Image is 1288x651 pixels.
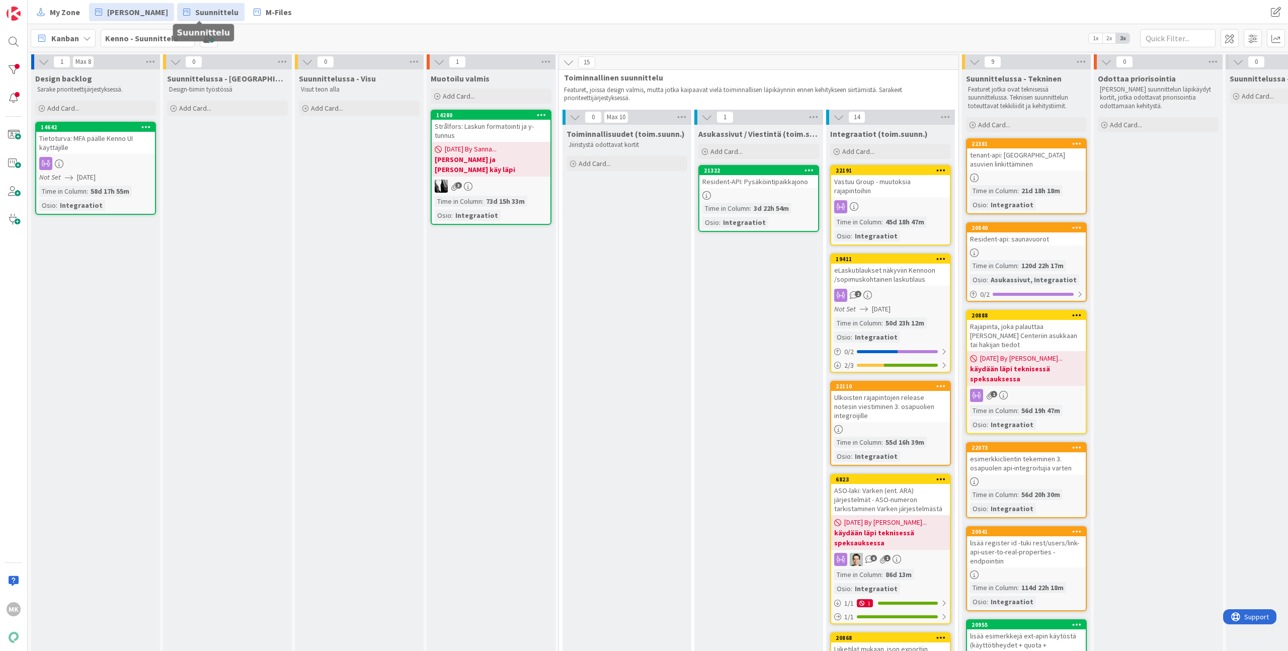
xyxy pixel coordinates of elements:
[852,583,900,594] div: Integraatiot
[435,210,451,221] div: Osio
[435,154,547,175] b: [PERSON_NAME] ja [PERSON_NAME] käy läpi
[177,3,245,21] a: Suunnittelu
[972,140,1086,147] div: 22381
[564,86,948,103] p: Featuret, joissa design valmis, mutta jotka kaipaavat vielä toiminnallisen läpikäynnin ennen kehi...
[564,72,946,83] span: Toiminnallinen suunnittelu
[831,166,950,197] div: 22191Vastuu Group - muutoksia rajapintoihin
[836,383,950,390] div: 22110
[967,232,1086,246] div: Resident-api: saunavuorot
[567,129,685,139] span: Toiminnallisuudet (toim.suunn.)
[1017,185,1019,196] span: :
[970,503,987,514] div: Osio
[36,123,155,132] div: 14642
[698,165,819,232] a: 21322Resident-API: PysäköintipaikkajonoTime in Column:3d 22h 54mOsio:Integraatiot
[852,230,900,241] div: Integraatiot
[484,196,527,207] div: 73d 15h 33m
[967,139,1086,171] div: 22381tenant-api: [GEOGRAPHIC_DATA] asuvien linkittäminen
[88,186,132,197] div: 58d 17h 55m
[1140,29,1216,47] input: Quick Filter...
[35,73,92,84] span: Design backlog
[167,73,288,84] span: Suunnittelussa - Rautalangat
[449,56,466,68] span: 1
[872,304,891,314] span: [DATE]
[169,86,286,94] p: Design-tiimin työstössä
[77,172,96,183] span: [DATE]
[967,148,1086,171] div: tenant-api: [GEOGRAPHIC_DATA] asuvien linkittäminen
[1019,582,1066,593] div: 114d 22h 18m
[831,382,950,422] div: 22110Ulkoisten rajapintojen release notesin viestiminen 3. osapuolien integroijille
[1019,185,1063,196] div: 21d 18h 18m
[830,474,951,624] a: 6823ASO-laki: Varken (ent. ARA) järjestelmät - ASO-numeron tarkistaminen Varken järjestelmästä[DA...
[970,489,1017,500] div: Time in Column
[47,104,79,113] span: Add Card...
[834,332,851,343] div: Osio
[702,203,750,214] div: Time in Column
[883,216,927,227] div: 45d 18h 47m
[56,200,57,211] span: :
[967,311,1086,351] div: 20888Rajapinta, joka palauttaa [PERSON_NAME] Centeriin asukkaan tai hakijan tiedot
[834,216,881,227] div: Time in Column
[105,33,178,43] b: Kenno - Suunnittelu
[834,437,881,448] div: Time in Column
[831,166,950,175] div: 22191
[1017,582,1019,593] span: :
[967,443,1086,474] div: 22073esimerkkiclientin tekeminen 3. osapuolen api-integroitujia varten
[884,555,891,561] span: 1
[834,304,856,313] i: Not Set
[966,138,1087,214] a: 22381tenant-api: [GEOGRAPHIC_DATA] asuvien linkittäminenTime in Column:21d 18h 18mOsio:Integraatiot
[851,230,852,241] span: :
[857,599,873,607] div: 1
[1110,120,1142,129] span: Add Card...
[831,391,950,422] div: Ulkoisten rajapintojen release notesin viestiminen 3. osapuolien integroijille
[967,288,1086,301] div: 0/2
[1116,33,1130,43] span: 3x
[831,484,950,515] div: ASO-laki: Varken (ent. ARA) järjestelmät - ASO-numeron tarkistaminen Varken järjestelmästä
[831,346,950,358] div: 0/2
[848,111,865,123] span: 14
[301,86,418,94] p: Visut teon alla
[751,203,791,214] div: 3d 22h 54m
[57,200,105,211] div: Integraatiot
[1102,33,1116,43] span: 2x
[883,437,927,448] div: 55d 16h 39m
[987,419,988,430] span: :
[970,260,1017,271] div: Time in Column
[432,111,550,142] div: 14280Strålfors: Laskun formatointi ja y-tunnus
[967,536,1086,567] div: lisää register id -tuki rest/users/link-api-user-to-real-properties -endpointiin
[31,3,86,21] a: My Zone
[569,141,685,149] p: Jiiristystä odottavat kortit
[836,256,950,263] div: 19411
[607,115,625,120] div: Max 10
[987,274,988,285] span: :
[987,596,988,607] span: :
[844,598,854,609] span: 1 / 1
[970,199,987,210] div: Osio
[1098,73,1176,84] span: Odottaa priorisointia
[967,527,1086,567] div: 20941lisää register id -tuki rest/users/link-api-user-to-real-properties -endpointiin
[179,104,211,113] span: Add Card...
[972,621,1086,628] div: 20955
[443,92,475,101] span: Add Card...
[836,167,950,174] div: 22191
[850,553,863,566] img: TT
[702,217,719,228] div: Osio
[39,200,56,211] div: Osio
[883,569,914,580] div: 86d 13m
[970,596,987,607] div: Osio
[7,602,21,616] div: MK
[39,173,61,182] i: Not Set
[881,569,883,580] span: :
[967,443,1086,452] div: 22073
[453,210,501,221] div: Integraatiot
[970,582,1017,593] div: Time in Column
[699,166,818,175] div: 21322
[1242,92,1274,101] span: Add Card...
[431,110,551,225] a: 14280Strålfors: Laskun formatointi ja y-tunnus[DATE] By Sanna...[PERSON_NAME] ja [PERSON_NAME] kä...
[1019,489,1063,500] div: 56d 20h 30m
[970,419,987,430] div: Osio
[720,217,768,228] div: Integraatiot
[87,186,88,197] span: :
[431,73,490,84] span: Muotoilu valmis
[831,264,950,286] div: eLaskutilaukset näkyviin Kennoon /sopimuskohtainen laskutilaus
[53,56,70,68] span: 1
